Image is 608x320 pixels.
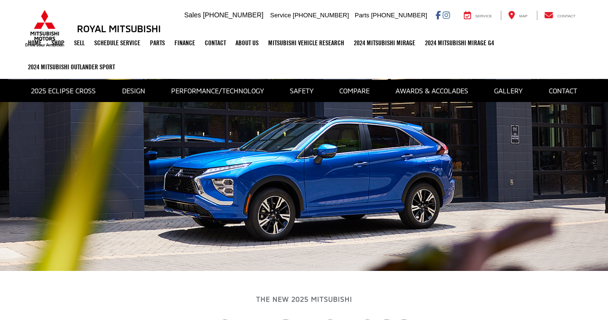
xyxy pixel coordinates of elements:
[23,10,66,47] img: Mitsubishi
[89,31,145,55] a: Schedule Service: Opens in a new tab
[23,55,120,79] a: 2024 Mitsubishi Outlander SPORT
[69,31,89,55] a: Sell
[371,12,427,19] span: [PHONE_NUMBER]
[355,12,369,19] span: Parts
[557,14,575,18] span: Contact
[184,11,201,19] span: Sales
[145,31,170,55] a: Parts: Opens in a new tab
[537,11,583,20] a: Contact
[200,31,231,55] a: Contact
[542,81,584,102] a: CONTACT
[164,81,271,102] a: PERFORMANCE/TECHNOLOGY
[501,11,534,20] a: Map
[115,81,152,102] a: Design
[23,31,47,55] a: Home
[519,14,527,18] span: Map
[420,31,499,55] a: 2024 Mitsubishi Mirage G4
[388,81,475,102] a: AWARDS & ACCOLADES
[487,81,530,102] a: GALLERY
[443,11,450,19] a: Instagram: Click to visit our Instagram page
[270,12,291,19] span: Service
[349,31,420,55] a: 2024 Mitsubishi Mirage
[24,81,103,102] a: 2025 Eclipse Cross
[435,11,441,19] a: Facebook: Click to visit our Facebook page
[41,295,568,303] div: The New 2025 Mitsubishi
[47,31,69,55] a: Shop
[77,23,161,34] h3: Royal Mitsubishi
[263,31,349,55] a: Mitsubishi Vehicle Research
[332,81,377,102] a: COMPARE
[170,31,200,55] a: Finance
[475,14,492,18] span: Service
[457,11,499,20] a: Service
[203,11,263,19] span: [PHONE_NUMBER]
[293,12,349,19] span: [PHONE_NUMBER]
[283,81,321,102] a: SAFETY
[231,31,263,55] a: About Us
